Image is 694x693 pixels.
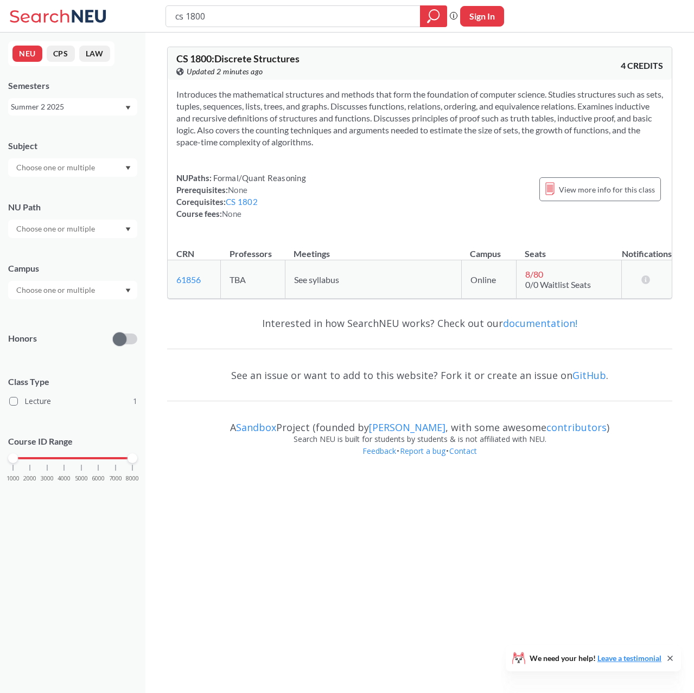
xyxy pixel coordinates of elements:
svg: Dropdown arrow [125,106,131,110]
div: • • [167,445,672,473]
a: Report a bug [399,446,446,456]
div: NUPaths: Prerequisites: Corequisites: Course fees: [176,172,306,220]
a: Contact [449,446,477,456]
div: Campus [8,262,137,274]
p: Course ID Range [8,435,137,448]
button: NEU [12,46,42,62]
th: Campus [461,237,516,260]
span: We need your help! [530,655,661,662]
td: TBA [221,260,285,299]
span: 2000 [23,476,36,482]
svg: Dropdown arrow [125,227,131,232]
input: Choose one or multiple [11,161,102,174]
a: GitHub [572,369,606,382]
button: LAW [79,46,110,62]
span: 8000 [126,476,139,482]
svg: Dropdown arrow [125,166,131,170]
span: None [228,185,247,195]
div: Summer 2 2025Dropdown arrow [8,98,137,116]
div: Subject [8,140,137,152]
div: Dropdown arrow [8,220,137,238]
div: Semesters [8,80,137,92]
span: 0/0 Waitlist Seats [525,279,591,290]
div: CRN [176,248,194,260]
a: [PERSON_NAME] [369,421,445,434]
th: Notifications [621,237,672,260]
input: Choose one or multiple [11,222,102,235]
span: 5000 [75,476,88,482]
th: Professors [221,237,285,260]
a: Sandbox [236,421,276,434]
span: View more info for this class [559,183,655,196]
span: 3000 [41,476,54,482]
span: CS 1800 : Discrete Structures [176,53,300,65]
div: A Project (founded by , with some awesome ) [167,412,672,433]
span: None [222,209,241,219]
span: 4 CREDITS [621,60,663,72]
span: See syllabus [294,274,339,285]
svg: Dropdown arrow [125,288,131,293]
button: Sign In [460,6,504,27]
th: Seats [516,237,621,260]
input: Choose one or multiple [11,284,102,297]
span: Class Type [8,376,137,388]
span: Formal/Quant Reasoning [212,173,306,183]
span: 8 / 80 [525,269,543,279]
section: Introduces the mathematical structures and methods that form the foundation of computer science. ... [176,88,663,148]
svg: magnifying glass [427,9,440,24]
a: Feedback [362,446,397,456]
div: Dropdown arrow [8,281,137,299]
div: Summer 2 2025 [11,101,124,113]
span: Updated 2 minutes ago [187,66,263,78]
a: Leave a testimonial [597,653,661,663]
span: 7000 [109,476,122,482]
div: NU Path [8,201,137,213]
th: Meetings [285,237,461,260]
a: contributors [546,421,607,434]
div: magnifying glass [420,5,447,27]
div: Interested in how SearchNEU works? Check out our [167,307,672,339]
a: documentation! [503,317,577,330]
div: Dropdown arrow [8,158,137,177]
span: 6000 [92,476,105,482]
div: See an issue or want to add to this website? Fork it or create an issue on . [167,360,672,391]
button: CPS [47,46,75,62]
td: Online [461,260,516,299]
label: Lecture [9,394,137,408]
a: CS 1802 [226,197,258,207]
span: 4000 [58,476,71,482]
span: 1 [133,395,137,407]
div: Search NEU is built for students by students & is not affiliated with NEU. [167,433,672,445]
a: 61856 [176,274,201,285]
span: 1000 [7,476,20,482]
p: Honors [8,332,37,345]
input: Class, professor, course number, "phrase" [174,7,412,25]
